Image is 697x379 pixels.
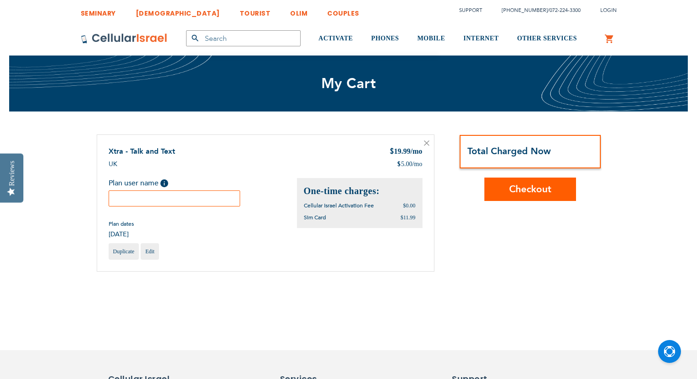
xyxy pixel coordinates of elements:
[186,30,301,46] input: Search
[401,214,416,221] span: $11.99
[397,160,422,169] div: 5.00
[81,33,168,44] img: Cellular Israel Logo
[327,2,359,19] a: COUPLES
[549,7,581,14] a: 072-224-3300
[467,145,551,157] strong: Total Charged Now
[8,161,16,186] div: Reviews
[463,22,499,56] a: INTERNET
[417,22,445,56] a: MOBILE
[411,147,423,155] span: /mo
[484,178,576,201] button: Checkout
[109,146,175,156] a: Xtra - Talk and Text
[81,2,116,19] a: SEMINARY
[304,214,326,221] span: Sim Card
[109,220,134,228] span: Plan dates
[517,35,577,42] span: OTHER SERVICES
[412,160,423,169] span: /mo
[502,7,548,14] a: [PHONE_NUMBER]
[304,202,374,209] span: Cellular Israel Activation Fee
[371,22,399,56] a: PHONES
[141,243,159,260] a: Edit
[304,185,416,197] h2: One-time charges:
[463,35,499,42] span: INTERNET
[318,22,353,56] a: ACTIVATE
[145,248,154,255] span: Edit
[509,183,551,196] span: Checkout
[397,160,401,169] span: $
[321,74,376,93] span: My Cart
[403,202,416,209] span: $0.00
[318,35,353,42] span: ACTIVATE
[290,2,307,19] a: OLIM
[136,2,220,19] a: [DEMOGRAPHIC_DATA]
[109,243,139,260] a: Duplicate
[371,35,399,42] span: PHONES
[113,248,135,255] span: Duplicate
[109,160,117,168] span: UK
[517,22,577,56] a: OTHER SERVICES
[109,178,159,188] span: Plan user name
[493,4,581,17] li: /
[600,7,617,14] span: Login
[459,7,482,14] a: Support
[390,147,394,157] span: $
[160,179,168,187] span: Help
[240,2,271,19] a: TOURIST
[417,35,445,42] span: MOBILE
[109,230,134,239] span: [DATE]
[390,146,423,157] div: 19.99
